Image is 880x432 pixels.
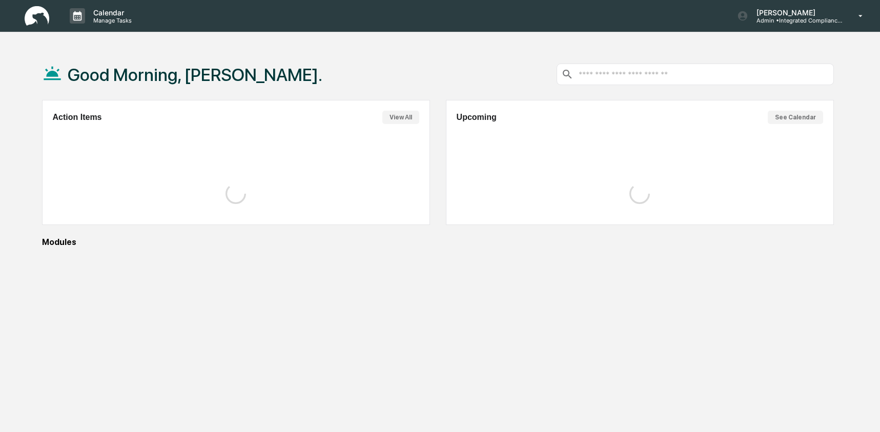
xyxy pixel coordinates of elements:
[42,237,834,247] div: Modules
[382,111,419,124] button: View All
[68,65,322,85] h1: Good Morning, [PERSON_NAME].
[85,17,137,24] p: Manage Tasks
[85,8,137,17] p: Calendar
[457,113,497,122] h2: Upcoming
[768,111,823,124] button: See Calendar
[25,6,49,26] img: logo
[748,17,844,24] p: Admin • Integrated Compliance Advisors - Consultants
[53,113,102,122] h2: Action Items
[748,8,844,17] p: [PERSON_NAME]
